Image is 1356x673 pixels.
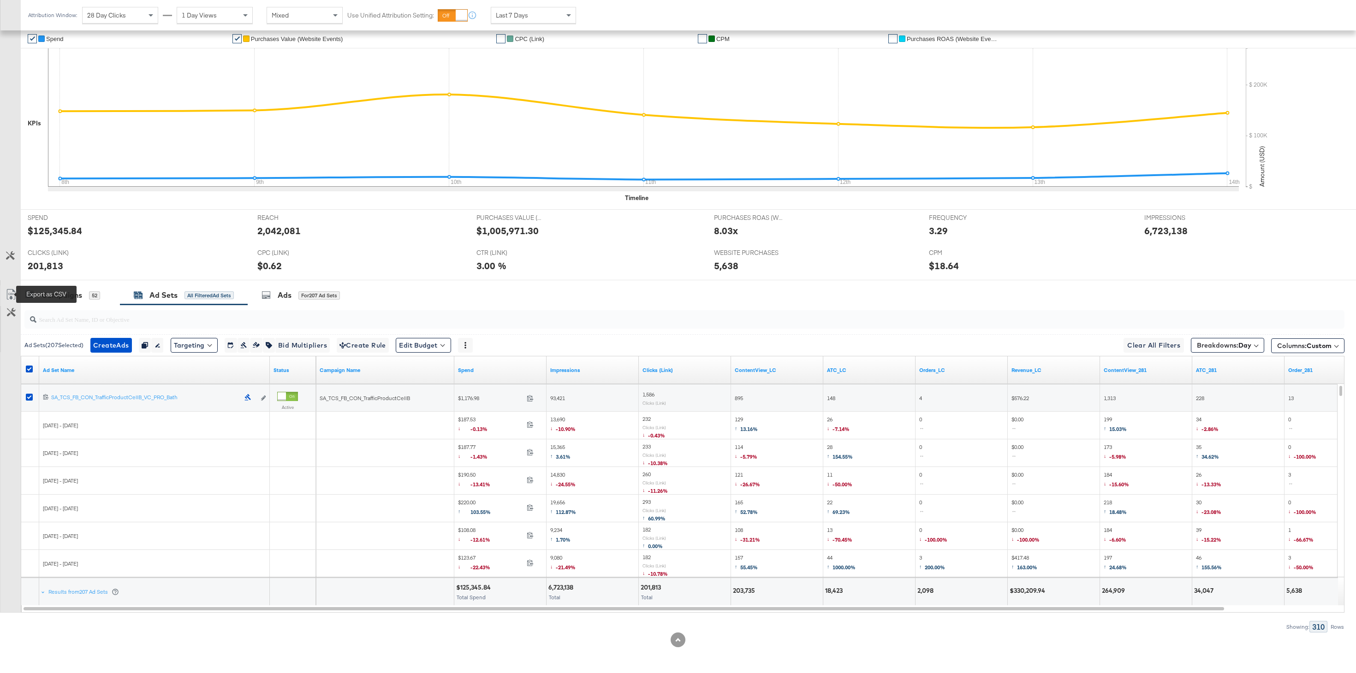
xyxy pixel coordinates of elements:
span: 184 [1104,471,1129,490]
span: 197 [1104,554,1127,573]
div: SA_TCS_FB_CON_TrafficProductCellB_VC_PRO_Bath [51,394,239,401]
sub: Clicks (Link) [642,400,666,406]
span: -21.49% [556,564,576,571]
a: ContentView_281 [1104,366,1189,374]
span: 34 [1196,416,1219,435]
span: 165 [735,499,758,518]
span: 108 [735,526,760,545]
span: ↓ [1104,452,1109,459]
div: 201,813 [28,259,63,272]
span: PURCHASES VALUE (WEBSITE EVENTS) [476,213,546,222]
span: [DATE] - [DATE] [43,449,78,456]
span: -50.00% [1294,564,1314,571]
span: 173 [1104,443,1126,462]
span: 18.48% [1109,508,1127,515]
span: -66.67% [1294,536,1314,543]
span: 13,690 [550,416,576,435]
span: 19,656 [550,499,576,518]
span: -10.90% [556,425,576,432]
span: ↓ [1011,535,1017,542]
span: 233 [642,443,651,450]
span: 60.99% [648,515,666,522]
sub: Clicks (Link) [642,452,666,458]
span: 1,313 [1104,395,1116,401]
button: Columns:Custom [1271,338,1344,353]
span: $1,176.98 [458,395,523,401]
span: ↓ [642,459,648,466]
span: $108.08 [458,526,523,545]
span: 3.61% [556,453,571,460]
a: ✔ [496,34,506,43]
div: 6,723,138 [548,583,576,592]
sub: Clicks (Link) [642,480,666,485]
span: 9,234 [550,526,571,545]
span: 30 [1196,499,1221,518]
span: ↓ [1288,535,1294,542]
span: ↑ [827,563,833,570]
span: ↓ [642,431,648,438]
span: 34.62% [1201,453,1219,460]
span: 3 [1288,471,1296,490]
span: $0.00 [1011,499,1023,518]
a: Your campaign name. [320,366,451,374]
label: Use Unified Attribution Setting: [347,11,434,20]
span: 0 [1288,416,1296,435]
div: 310 [1309,621,1327,632]
span: ↑ [827,508,833,514]
span: IMPRESSIONS [1144,213,1213,222]
span: 93,421 [550,395,565,401]
span: Create Ads [93,340,129,351]
span: Total [641,594,653,601]
div: Showing: [1286,624,1309,630]
div: 3.00 % [476,259,506,272]
span: ↔ [919,452,927,459]
span: 26 [827,416,850,435]
span: $187.77 [458,443,523,462]
a: ✔ [698,34,707,43]
span: 154.55% [833,453,853,460]
div: 203,735 [733,586,758,595]
span: 1,586 [642,391,654,398]
div: 5,638 [714,259,738,272]
span: 0 [1288,443,1316,462]
span: 148 [827,395,835,401]
span: -11.26% [648,487,668,494]
span: 35 [1196,443,1219,462]
button: Create Rule [337,338,389,353]
span: ↔ [1011,480,1019,487]
span: Bid Multipliers [278,340,327,351]
span: ↓ [1104,535,1109,542]
span: ↓ [827,535,833,542]
span: $0.00 [1011,526,1040,545]
span: ↓ [550,563,556,570]
span: 11 [827,471,852,490]
span: 28 Day Clicks [87,11,126,19]
label: Active [277,404,298,410]
span: ↑ [735,508,740,514]
a: ContentView_LC [735,366,820,374]
span: -6.60% [1109,536,1126,543]
span: -2.86% [1201,425,1219,432]
sub: Clicks (Link) [642,508,666,513]
span: -100.00% [1294,453,1316,460]
span: ↓ [1196,508,1201,514]
span: 28 [827,443,853,462]
span: Custom [1307,342,1332,350]
span: Create Rule [339,340,386,351]
span: $576.22 [1011,395,1029,401]
span: -7.14% [833,425,850,432]
button: Targeting [171,338,218,353]
span: 13 [827,526,852,545]
div: 18,423 [825,586,845,595]
span: 199 [1104,416,1127,435]
span: ↑ [1104,563,1109,570]
span: ↓ [735,535,740,542]
div: Timeline [625,194,648,202]
span: 182 [642,554,651,561]
span: -13.33% [1201,481,1221,488]
div: 2,042,081 [257,224,301,237]
span: 1.70% [556,536,571,543]
div: 201,813 [641,583,664,592]
span: ↓ [1104,480,1109,487]
span: -5.79% [740,453,757,460]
